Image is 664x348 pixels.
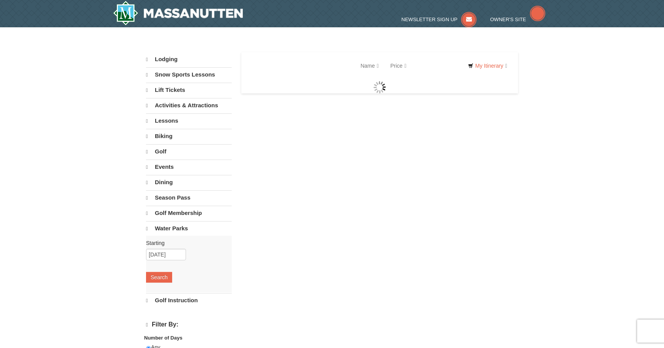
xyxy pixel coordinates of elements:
a: My Itinerary [463,60,512,72]
a: Golf [146,144,232,159]
a: Dining [146,175,232,190]
a: Lift Tickets [146,83,232,97]
a: Newsletter Sign Up [402,17,477,22]
a: Golf Membership [146,206,232,220]
a: Name [355,58,384,73]
label: Starting [146,239,226,247]
span: Owner's Site [490,17,526,22]
a: Lessons [146,113,232,128]
a: Water Parks [146,221,232,236]
a: Snow Sports Lessons [146,67,232,82]
button: Search [146,272,172,283]
a: Events [146,160,232,174]
a: Owner's Site [490,17,546,22]
span: Newsletter Sign Up [402,17,458,22]
a: Price [385,58,412,73]
a: Biking [146,129,232,143]
a: Activities & Attractions [146,98,232,113]
a: Massanutten Resort [113,1,243,25]
a: Golf Instruction [146,293,232,308]
strong: Number of Days [144,335,183,341]
a: Season Pass [146,190,232,205]
img: Massanutten Resort Logo [113,1,243,25]
img: wait gif [373,81,386,93]
h4: Filter By: [146,321,232,328]
a: Lodging [146,52,232,67]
